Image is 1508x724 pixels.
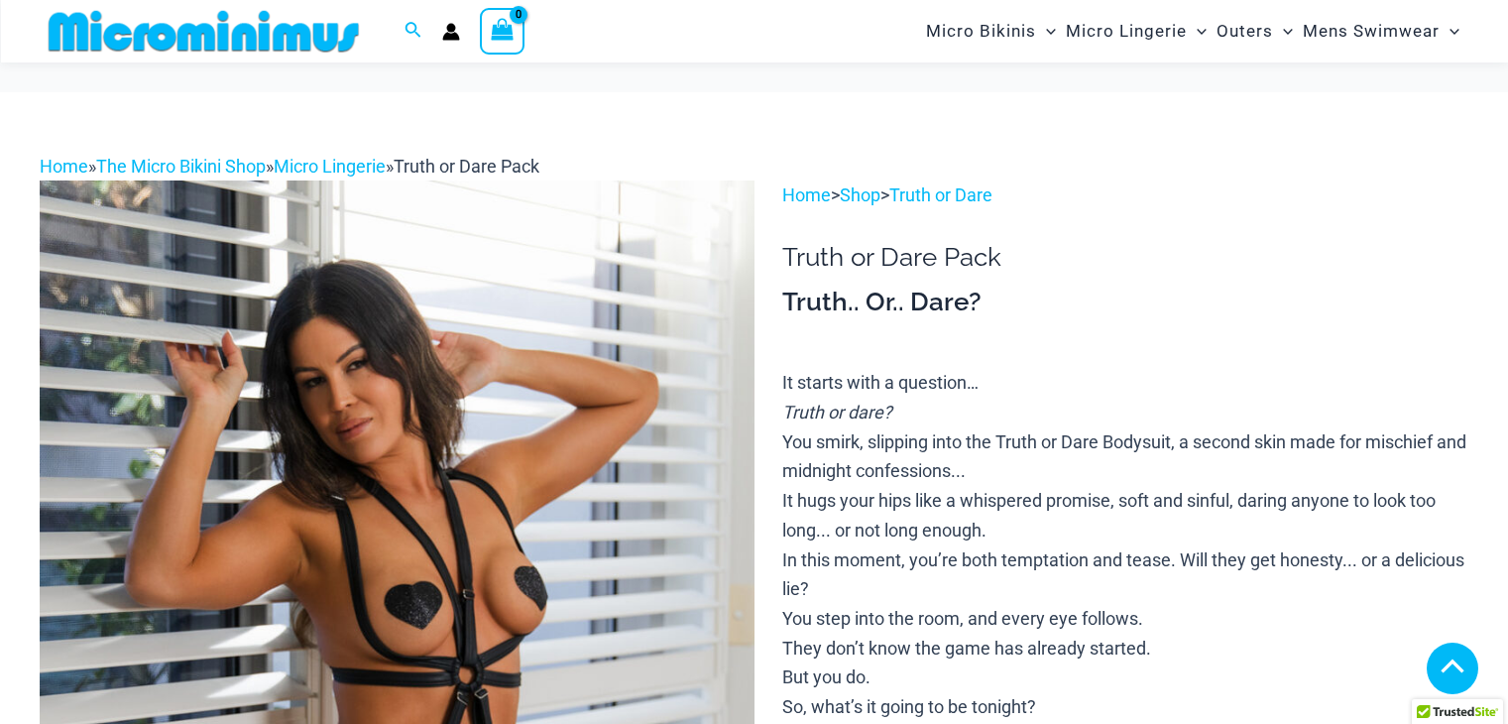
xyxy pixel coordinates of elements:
a: Account icon link [442,23,460,41]
a: View Shopping Cart, empty [480,8,525,54]
a: Micro BikinisMenu ToggleMenu Toggle [921,6,1061,57]
span: » » » [40,156,539,177]
a: OutersMenu ToggleMenu Toggle [1212,6,1298,57]
span: Truth or Dare Pack [394,156,539,177]
a: Micro Lingerie [274,156,386,177]
a: The Micro Bikini Shop [96,156,266,177]
a: Micro LingerieMenu ToggleMenu Toggle [1061,6,1212,57]
h1: Truth or Dare Pack [782,242,1468,273]
span: Menu Toggle [1273,6,1293,57]
span: Micro Bikinis [926,6,1036,57]
span: Menu Toggle [1187,6,1207,57]
h3: Truth.. Or.. Dare? [782,286,1468,319]
span: Mens Swimwear [1303,6,1440,57]
p: > > [782,181,1468,210]
a: Home [782,184,831,205]
span: Menu Toggle [1440,6,1459,57]
a: Shop [840,184,880,205]
span: Outers [1217,6,1273,57]
span: Micro Lingerie [1066,6,1187,57]
a: Truth or Dare [889,184,992,205]
a: Search icon link [405,19,422,44]
i: Truth or dare? [782,402,892,422]
span: Menu Toggle [1036,6,1056,57]
a: Home [40,156,88,177]
a: Mens SwimwearMenu ToggleMenu Toggle [1298,6,1464,57]
nav: Site Navigation [918,3,1468,60]
img: MM SHOP LOGO FLAT [41,9,367,54]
